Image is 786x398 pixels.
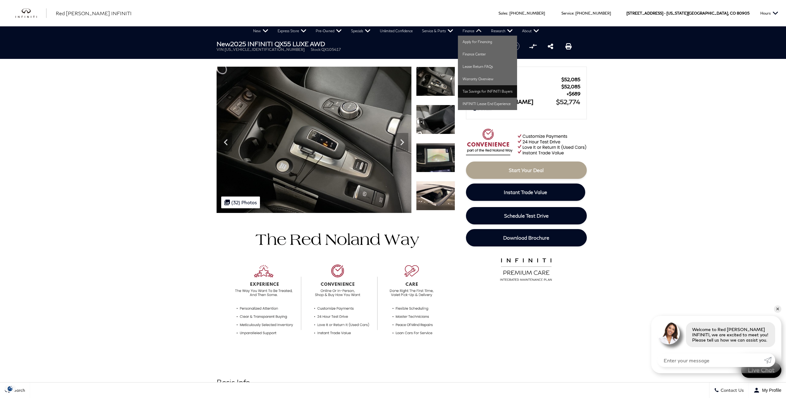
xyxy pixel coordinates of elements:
[15,8,46,18] a: infiniti
[760,388,781,393] span: My Profile
[504,213,549,219] span: Schedule Test Drive
[225,47,305,52] span: [US_VEHICLE_IDENTIFICATION_NUMBER]
[416,143,455,172] img: New 2025 BLACK OBSIDIAN INFINITI LUXE AWD image 25
[472,77,580,82] a: MSRP $52,085
[548,42,553,50] a: Share this New 2025 INFINITI QX55 LUXE AWD
[504,189,547,195] span: Instant Trade Value
[503,235,549,241] span: Download Brochure
[217,377,455,388] h2: Basic Info
[486,26,517,36] a: Research
[466,229,587,246] a: Download Brochure
[416,67,455,96] img: New 2025 BLACK OBSIDIAN INFINITI LUXE AWD image 23
[686,322,775,347] div: Welcome to Red [PERSON_NAME] INFINITI, we are excited to meet you! Please tell us how we can assi...
[217,40,230,47] strong: New
[248,26,273,36] a: New
[10,388,25,393] span: Search
[509,167,544,173] span: Start Your Deal
[217,40,500,47] h1: 2025 INFINITI QX55 LUXE AWD
[507,11,508,15] span: :
[573,11,574,15] span: :
[466,161,587,179] a: Start Your Deal
[719,388,744,393] span: Contact Us
[311,47,321,52] span: Stock:
[749,383,786,398] button: Open user profile menu
[517,26,544,36] a: About
[764,353,775,367] a: Submit
[273,26,311,36] a: Express Store
[472,91,567,96] span: Dealer Handling
[565,42,572,50] a: Print this New 2025 INFINITI QX55 LUXE AWD
[417,26,458,36] a: Service & Parts
[472,84,580,89] a: Internet Price $52,085
[248,26,544,36] nav: Main Navigation
[321,47,341,52] span: QX105417
[346,26,375,36] a: Specials
[458,26,486,36] a: Finance
[3,385,17,392] section: Click to Open Cookie Consent Modal
[657,353,764,367] input: Enter your message
[458,85,517,98] a: Tax Savings for INFINITI Buyers
[311,26,346,36] a: Pre-Owned
[561,77,580,82] span: $52,085
[375,26,417,36] a: Unlimited Confidence
[509,11,545,15] a: [PHONE_NUMBER]
[56,10,132,17] a: Red [PERSON_NAME] INFINITI
[416,105,455,134] img: New 2025 BLACK OBSIDIAN INFINITI LUXE AWD image 24
[496,257,556,281] img: infinitipremiumcare.png
[56,10,132,16] span: Red [PERSON_NAME] INFINITI
[466,286,587,384] iframe: YouTube video player
[626,11,749,15] a: [STREET_ADDRESS] • [US_STATE][GEOGRAPHIC_DATA], CO 80905
[561,11,573,15] span: Service
[217,47,225,52] span: VIN:
[556,98,580,105] span: $52,774
[472,98,580,105] a: Red [PERSON_NAME] $52,774
[472,105,580,111] a: Details
[416,181,455,210] img: New 2025 BLACK OBSIDIAN INFINITI LUXE AWD image 26
[458,98,517,110] a: INFINITI Lease End Experience
[3,385,17,392] img: Opt-Out Icon
[575,11,611,15] a: [PHONE_NUMBER]
[221,197,260,208] div: (32) Photos
[458,73,517,85] a: Warranty Overview
[458,36,517,48] a: Apply for Financing
[498,11,507,15] span: Sales
[217,67,411,213] img: New 2025 BLACK OBSIDIAN INFINITI LUXE AWD image 23
[458,48,517,60] a: Finance Center
[396,133,408,152] div: Next
[466,207,587,224] a: Schedule Test Drive
[657,322,680,344] img: Agent profile photo
[458,60,517,73] a: Lease Return FAQs
[15,8,46,18] img: INFINITI
[561,84,580,89] span: $52,085
[466,184,585,201] a: Instant Trade Value
[528,42,538,51] button: Compare Vehicle
[567,91,580,96] span: $689
[472,91,580,96] a: Dealer Handling $689
[220,133,232,152] div: Previous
